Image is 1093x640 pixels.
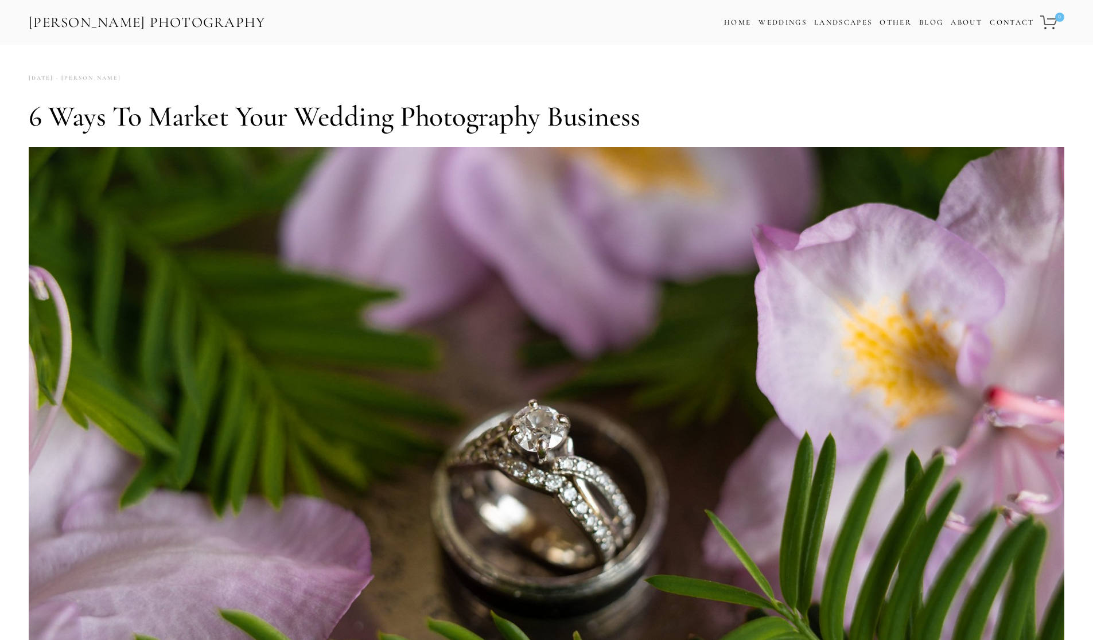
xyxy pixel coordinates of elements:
[29,99,1064,134] h1: 6 Ways to Market Your Wedding Photography Business
[724,14,751,31] a: Home
[29,71,53,86] time: [DATE]
[759,18,807,27] a: Weddings
[28,10,267,36] a: [PERSON_NAME] Photography
[1038,9,1065,36] a: 0 items in cart
[990,14,1034,31] a: Contact
[1055,13,1064,22] span: 0
[880,18,912,27] a: Other
[951,14,982,31] a: About
[53,71,121,86] a: [PERSON_NAME]
[814,18,872,27] a: Landscapes
[919,14,943,31] a: Blog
